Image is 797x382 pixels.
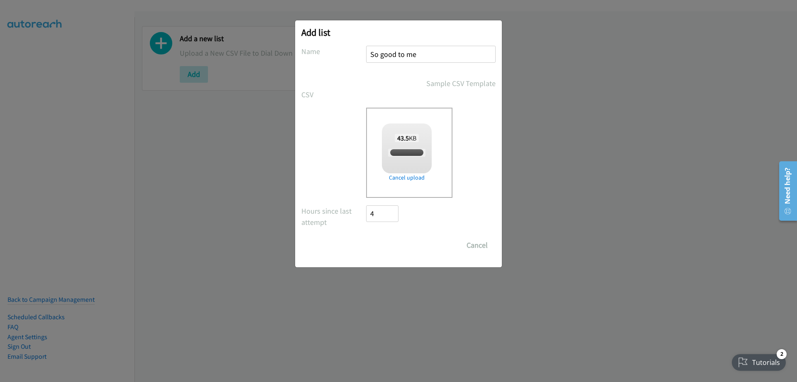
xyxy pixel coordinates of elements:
span: KB [395,134,419,142]
h2: Add list [301,27,496,38]
a: Cancel upload [382,173,432,182]
span: split_14 (1).csv [388,149,425,157]
button: Cancel [459,237,496,254]
iframe: Resource Center [773,158,797,224]
label: Hours since last attempt [301,205,366,228]
label: Name [301,46,366,57]
iframe: Checklist [727,346,791,376]
label: CSV [301,89,366,100]
strong: 43.5 [397,134,409,142]
a: Sample CSV Template [426,78,496,89]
